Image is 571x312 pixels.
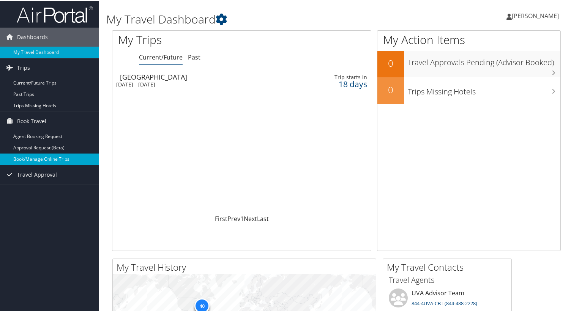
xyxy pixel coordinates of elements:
[17,58,30,77] span: Trips
[389,274,506,285] h3: Travel Agents
[408,82,560,96] h3: Trips Missing Hotels
[17,165,57,183] span: Travel Approval
[377,31,560,47] h1: My Action Items
[387,260,511,273] h2: My Travel Contacts
[106,11,413,27] h1: My Travel Dashboard
[377,56,404,69] h2: 0
[377,83,404,96] h2: 0
[117,260,376,273] h2: My Travel History
[257,214,269,222] a: Last
[116,80,282,87] div: [DATE] - [DATE]
[512,11,559,19] span: [PERSON_NAME]
[377,77,560,103] a: 0Trips Missing Hotels
[215,214,227,222] a: First
[227,214,240,222] a: Prev
[118,31,257,47] h1: My Trips
[408,53,560,67] h3: Travel Approvals Pending (Advisor Booked)
[120,73,286,80] div: [GEOGRAPHIC_DATA]
[412,299,477,306] a: 844-4UVA-CBT (844-488-2228)
[188,52,200,61] a: Past
[506,4,566,27] a: [PERSON_NAME]
[240,214,244,222] a: 1
[17,27,48,46] span: Dashboards
[17,111,46,130] span: Book Travel
[17,5,93,23] img: airportal-logo.png
[377,50,560,77] a: 0Travel Approvals Pending (Advisor Booked)
[312,80,367,87] div: 18 days
[312,73,367,80] div: Trip starts in
[139,52,183,61] a: Current/Future
[244,214,257,222] a: Next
